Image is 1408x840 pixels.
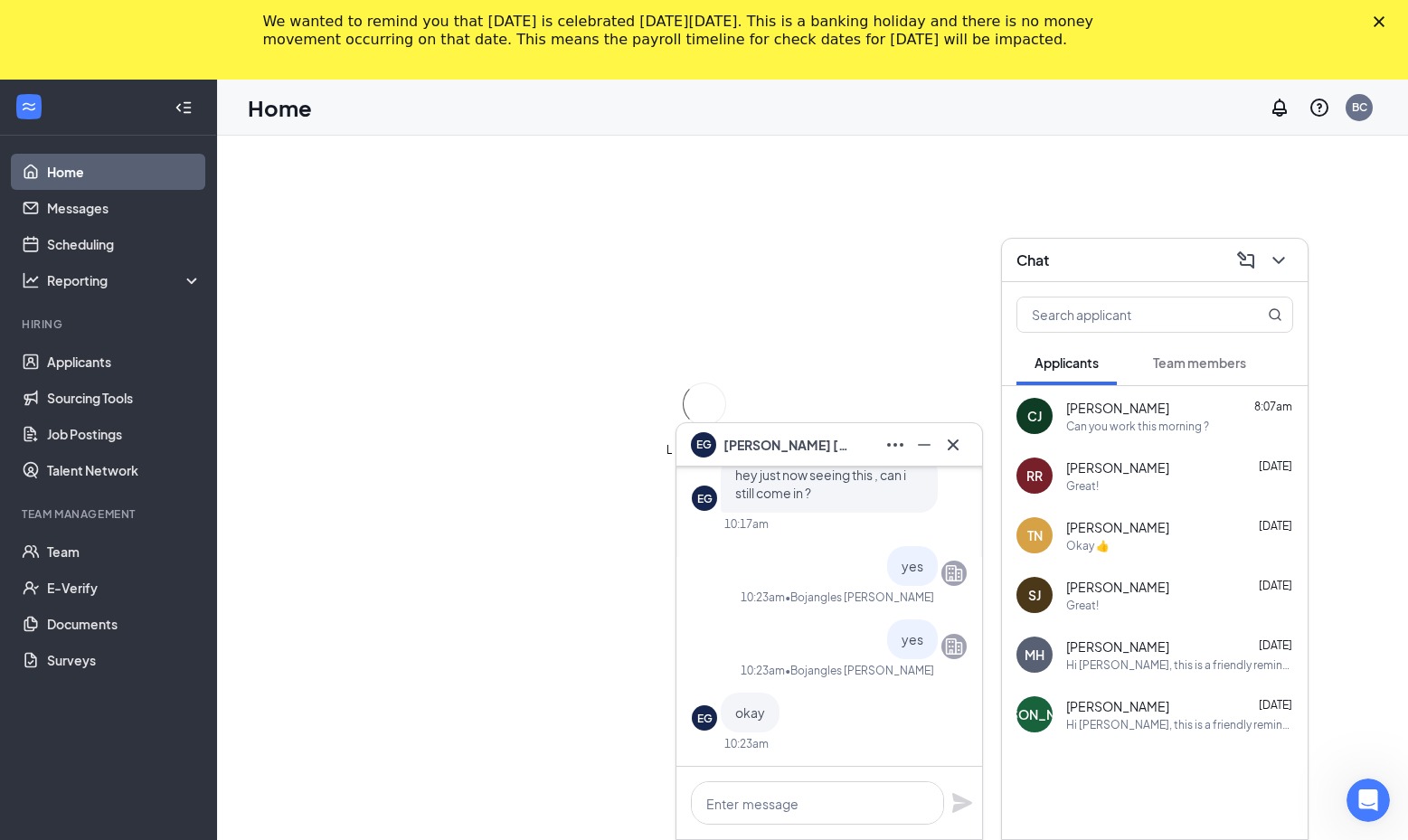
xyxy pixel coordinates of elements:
svg: WorkstreamLogo [20,98,38,116]
div: Reporting [47,271,203,289]
div: Team Management [22,506,198,522]
svg: QuestionInfo [1309,97,1330,118]
svg: Cross [942,434,964,456]
svg: Company [943,562,965,584]
span: yes [902,631,923,647]
span: [PERSON_NAME] [1066,518,1169,536]
div: Close [1374,16,1392,27]
span: [PERSON_NAME] [1066,578,1169,596]
svg: Plane [951,792,973,814]
svg: Notifications [1269,97,1290,118]
div: [PERSON_NAME] [982,705,1087,723]
div: EG [697,711,713,726]
button: Cross [939,430,968,459]
a: Messages [47,190,202,226]
div: CJ [1027,407,1042,425]
svg: Analysis [22,271,40,289]
svg: Company [943,636,965,657]
span: [DATE] [1259,579,1292,592]
div: RR [1026,467,1043,485]
a: Applicants [47,344,202,380]
a: Documents [47,606,202,642]
span: 8:07am [1254,400,1292,413]
svg: ComposeMessage [1235,250,1257,271]
svg: Collapse [175,99,193,117]
div: Great! [1066,478,1099,494]
svg: Ellipses [884,434,906,456]
svg: ChevronDown [1268,250,1290,271]
div: TN [1027,526,1043,544]
div: 10:17am [724,516,769,532]
span: [DATE] [1259,519,1292,533]
span: • Bojangles [PERSON_NAME] [785,663,934,678]
div: LOADING [659,442,750,458]
span: [PERSON_NAME] [1066,458,1169,477]
div: Great! [1066,598,1099,613]
div: Okay 👍 [1066,538,1110,553]
div: Hi [PERSON_NAME], this is a friendly reminder. Your meeting with Bojangles for Team Member - Boja... [1066,657,1293,673]
div: MH [1025,646,1044,664]
button: Minimize [910,430,939,459]
span: • Bojangles [PERSON_NAME] [785,590,934,605]
div: 10:23am [741,663,785,678]
span: [PERSON_NAME] [PERSON_NAME] [723,435,850,455]
h1: Home [248,92,312,123]
div: 10:23am [724,736,769,751]
svg: Minimize [913,434,935,456]
div: We wanted to remind you that [DATE] is celebrated [DATE][DATE]. This is a banking holiday and the... [263,13,1117,49]
div: BC [1352,99,1367,115]
svg: MagnifyingGlass [1268,307,1282,322]
span: yes [902,558,923,574]
div: Can you work this morning ? [1066,419,1209,434]
button: Ellipses [881,430,910,459]
span: [DATE] [1259,698,1292,712]
span: [PERSON_NAME] [1066,697,1169,715]
button: ChevronDown [1264,246,1293,275]
button: ComposeMessage [1232,246,1261,275]
span: [PERSON_NAME] [1066,637,1169,656]
a: Scheduling [47,226,202,262]
iframe: Intercom live chat [1347,779,1390,822]
a: Home [47,154,202,190]
a: E-Verify [47,570,202,606]
a: Job Postings [47,416,202,452]
div: Hiring [22,316,198,332]
span: Team members [1153,354,1246,371]
h3: Chat [1016,250,1049,270]
div: EG [697,491,713,506]
span: okay [735,704,765,721]
div: 10:23am [741,590,785,605]
a: Talent Network [47,452,202,488]
input: Search applicant [1017,297,1232,332]
a: Team [47,533,202,570]
a: Sourcing Tools [47,380,202,416]
div: SJ [1028,586,1041,604]
div: Hi [PERSON_NAME], this is a friendly reminder. Please select a meeting time slot for your Team Me... [1066,717,1293,732]
span: hey just now seeing this , can i still come in ? [735,467,906,501]
span: [PERSON_NAME] [1066,399,1169,417]
span: [DATE] [1259,638,1292,652]
span: Applicants [1035,354,1099,371]
span: [DATE] [1259,459,1292,473]
a: Surveys [47,642,202,678]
